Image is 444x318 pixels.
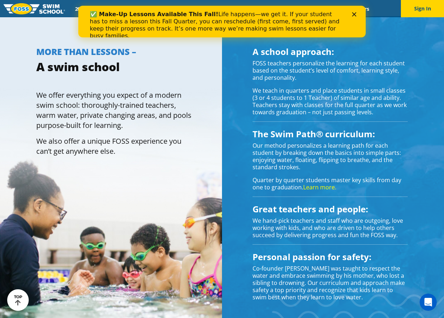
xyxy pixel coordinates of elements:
span: Personal passion for safety: [253,251,371,263]
iframe: Intercom live chat [420,294,437,311]
span: The Swim Path® curriculum: [253,128,375,140]
img: FOSS Swim School Logo [4,3,65,14]
p: Our method personalizes a learning path for each student by breaking down the basics into simple ... [253,142,408,171]
span: A school approach: [253,46,334,57]
p: We also offer a unique FOSS experience you can’t get anywhere else. [36,136,191,156]
span: Great teachers and people: [253,203,368,215]
h3: A swim school [36,60,191,74]
div: Life happens—we get it. If your student has to miss a lesson this Fall Quarter, you can reschedul... [11,5,264,34]
a: Careers [346,5,375,12]
iframe: Intercom live chat banner [78,6,366,37]
b: ✅ Make-Up Lessons Available This Fall! [11,5,140,12]
a: 2025 Calendar [69,5,114,12]
p: Co-founder [PERSON_NAME] was taught to respect the water and embrace swimming by his mother, who ... [253,265,408,301]
p: FOSS teachers personalize the learning for each student based on the student’s level of comfort, ... [253,60,408,81]
a: Learn more. [303,183,336,191]
a: Blog [323,5,346,12]
div: Close [274,6,281,11]
p: We hand-pick teachers and staff who are outgoing, love working with kids, and who are driven to h... [253,217,408,239]
p: We teach in quarters and place students in small classes (3 or 4 students to 1 Teacher) of simila... [253,87,408,116]
a: Schools [114,5,144,12]
a: Swim Path® Program [144,5,207,12]
span: MORE THAN LESSONS – [36,46,136,57]
a: About FOSS [207,5,247,12]
a: Swim Like [PERSON_NAME] [247,5,323,12]
p: We offer everything you expect of a modern swim school: thoroughly-trained teachers, warm water, ... [36,90,191,130]
p: Quarter by quarter students master key skills from day one to graduation. [253,176,408,191]
div: TOP [14,295,22,306]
